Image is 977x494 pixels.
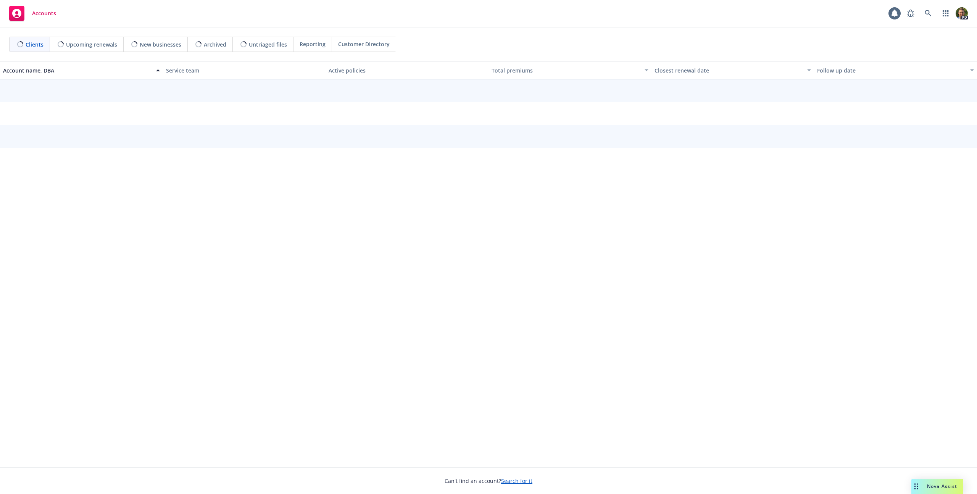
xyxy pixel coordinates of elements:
span: Accounts [32,10,56,16]
span: Reporting [300,40,326,48]
span: Archived [204,40,226,48]
button: Closest renewal date [651,61,814,79]
div: Account name, DBA [3,66,152,74]
a: Accounts [6,3,59,24]
div: Service team [166,66,323,74]
span: Customer Directory [338,40,390,48]
button: Service team [163,61,326,79]
div: Closest renewal date [655,66,803,74]
span: Clients [26,40,44,48]
span: Upcoming renewals [66,40,117,48]
span: New businesses [140,40,181,48]
a: Switch app [938,6,953,21]
button: Nova Assist [911,479,963,494]
span: Untriaged files [249,40,287,48]
div: Active policies [329,66,485,74]
div: Follow up date [817,66,966,74]
span: Can't find an account? [445,477,532,485]
button: Active policies [326,61,488,79]
a: Search for it [501,477,532,484]
a: Search [921,6,936,21]
button: Follow up date [814,61,977,79]
span: Nova Assist [927,483,957,489]
button: Total premiums [488,61,651,79]
div: Total premiums [492,66,640,74]
a: Report a Bug [903,6,918,21]
img: photo [956,7,968,19]
div: Drag to move [911,479,921,494]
